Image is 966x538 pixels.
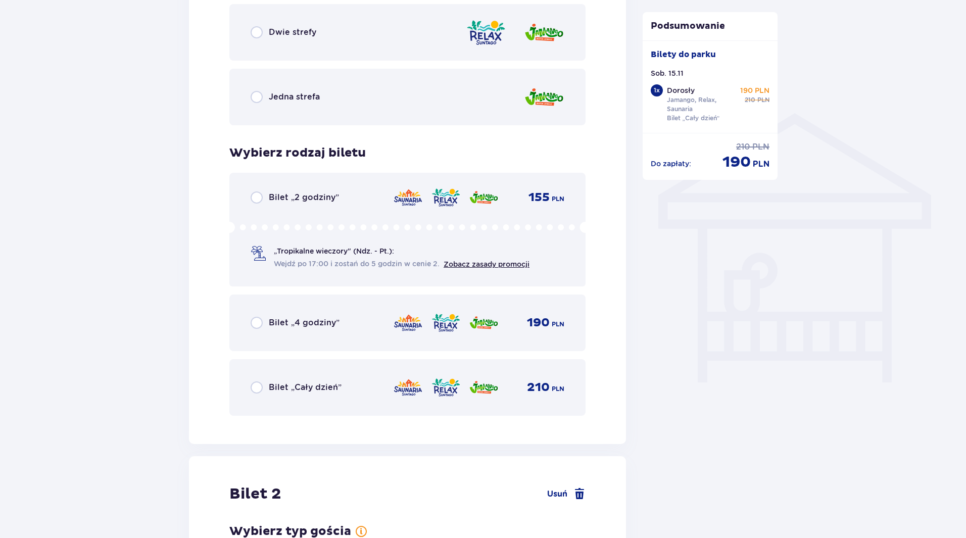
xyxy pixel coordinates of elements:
span: 210 [527,380,550,395]
p: Jamango, Relax, Saunaria [667,95,737,114]
img: Relax [431,312,461,333]
a: Usuń [547,488,586,500]
p: Do zapłaty : [651,159,691,169]
p: Dorosły [667,85,695,95]
img: Jamango [469,377,499,398]
img: Relax [466,18,506,47]
p: Bilety do parku [651,49,716,60]
span: Bilet „2 godziny” [269,192,339,203]
span: PLN [552,194,564,204]
span: Jedna strefa [269,91,320,103]
span: Bilet „4 godziny” [269,317,340,328]
span: PLN [753,159,769,170]
p: Podsumowanie [643,20,778,32]
span: 210 [745,95,755,105]
span: Wejdź po 17:00 i zostań do 5 godzin w cenie 2. [274,259,440,269]
p: Bilet „Cały dzień” [667,114,720,123]
span: 190 [527,315,550,330]
span: 210 [736,141,750,153]
img: Jamango [469,312,499,333]
img: Relax [431,187,461,208]
img: Saunaria [393,312,423,333]
a: Zobacz zasady promocji [444,260,529,268]
img: Jamango [469,187,499,208]
p: Sob. 15.11 [651,68,684,78]
img: Saunaria [393,377,423,398]
h3: Wybierz rodzaj biletu [229,145,366,161]
span: Usuń [547,488,567,500]
span: 155 [528,190,550,205]
p: 190 PLN [740,85,769,95]
img: Relax [431,377,461,398]
span: 190 [722,153,751,172]
span: PLN [757,95,769,105]
span: „Tropikalne wieczory" (Ndz. - Pt.): [274,246,394,256]
div: 1 x [651,84,663,96]
img: Saunaria [393,187,423,208]
h2: Bilet 2 [229,484,281,504]
span: Dwie strefy [269,27,316,38]
img: Jamango [524,18,564,47]
img: Jamango [524,83,564,112]
span: PLN [552,384,564,394]
span: PLN [552,320,564,329]
span: PLN [752,141,769,153]
span: Bilet „Cały dzień” [269,382,342,393]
